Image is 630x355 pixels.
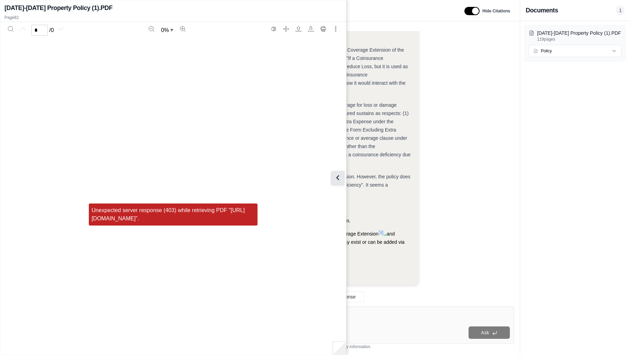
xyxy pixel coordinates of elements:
[146,23,157,34] button: Zoom out
[158,25,176,36] button: Zoom document
[305,23,316,34] button: Download
[89,203,258,226] div: Unexpected server response (403) while retrieving PDF "[URL][DOMAIN_NAME]".
[177,23,188,34] button: Zoom in
[268,23,279,34] button: Switch to the dark theme
[481,330,489,335] span: Ask
[5,23,16,34] button: Search
[330,23,341,34] button: More actions
[49,26,54,34] span: / 0
[537,36,621,42] p: 119 pages
[31,25,48,36] input: Enter a page number
[469,326,510,339] button: Ask
[293,23,304,34] button: Open file
[18,23,29,34] button: Previous page
[4,3,113,13] h2: [DATE]-[DATE] Property Policy (1).PDF
[4,15,342,20] p: Page 82
[281,23,292,34] button: Full screen
[616,6,624,15] span: 1
[161,26,169,34] span: 0 %
[154,152,411,166] span: . This suggests that if there is a coinsurance deficiency due to local admitted insurance, the co...
[529,30,621,42] button: [DATE]-[DATE] Property Policy (1).PDF119pages
[55,23,66,34] button: Next page
[526,6,558,15] h3: Documents
[482,8,510,14] span: Hide Citations
[318,23,329,34] button: Print
[537,30,621,36] p: 2024-2025 Property Policy (1).PDF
